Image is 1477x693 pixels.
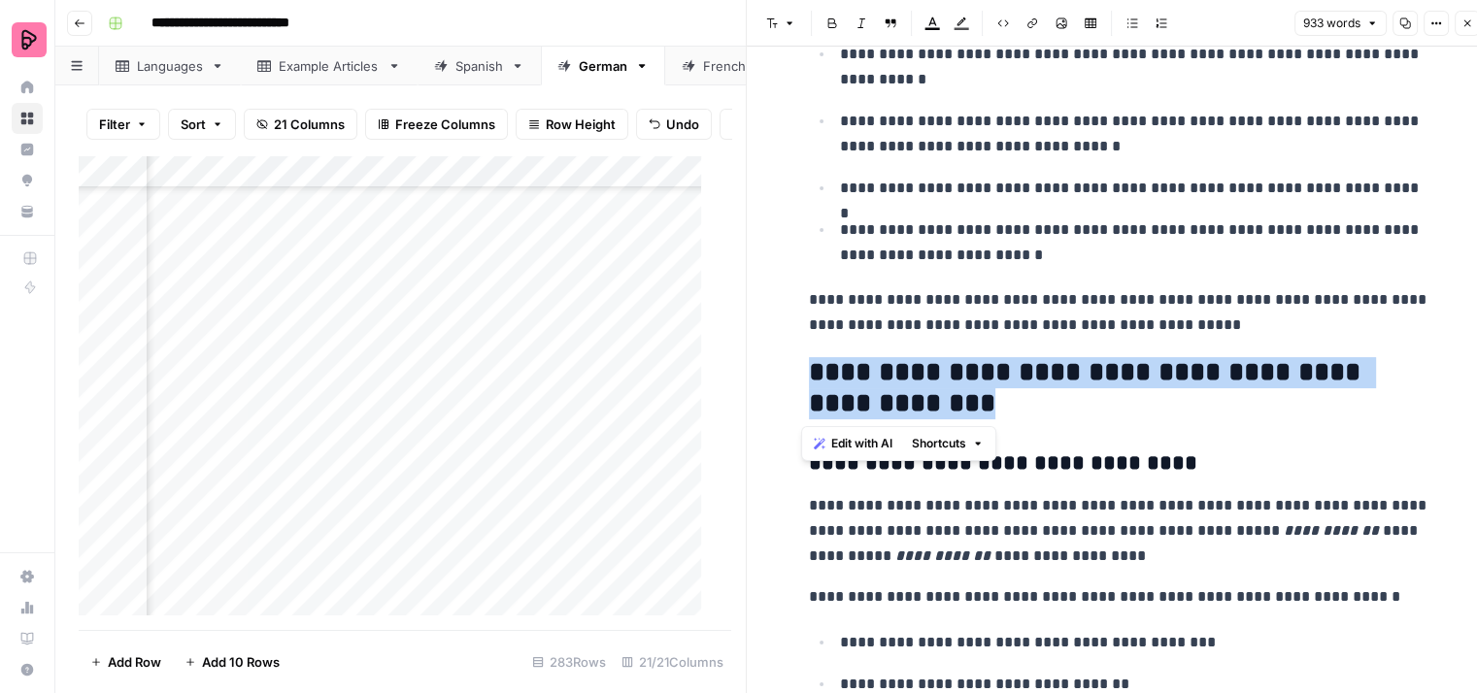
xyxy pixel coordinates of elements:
span: Edit with AI [831,435,892,452]
div: 21/21 Columns [614,646,731,677]
span: Filter [99,115,130,134]
div: Example Articles [279,56,380,76]
button: Shortcuts [904,431,991,456]
a: French [665,47,785,85]
span: 21 Columns [274,115,345,134]
img: Preply Logo [12,22,47,57]
a: German [541,47,665,85]
button: 21 Columns [244,109,357,140]
a: Browse [12,103,43,134]
div: Spanish [455,56,503,76]
span: Undo [666,115,699,134]
button: Freeze Columns [365,109,508,140]
span: Add Row [108,652,161,672]
a: Usage [12,592,43,623]
a: Example Articles [241,47,418,85]
button: Workspace: Preply [12,16,43,64]
div: German [579,56,627,76]
span: Shortcuts [912,435,966,452]
button: Filter [86,109,160,140]
a: Learning Hub [12,623,43,654]
button: 933 words [1294,11,1387,36]
button: Row Height [516,109,628,140]
div: 283 Rows [524,646,614,677]
button: Edit with AI [806,431,900,456]
a: Opportunities [12,165,43,196]
button: Add 10 Rows [173,646,291,677]
div: French [703,56,747,76]
a: Insights [12,134,43,165]
button: Sort [168,109,236,140]
button: Undo [636,109,712,140]
div: Languages [137,56,203,76]
button: Add Row [79,646,173,677]
span: Sort [181,115,206,134]
span: Freeze Columns [395,115,495,134]
a: Your Data [12,196,43,227]
span: Add 10 Rows [202,652,280,672]
a: Home [12,72,43,103]
a: Spanish [418,47,541,85]
button: Help + Support [12,654,43,685]
span: 933 words [1303,15,1360,32]
a: Languages [99,47,241,85]
a: Settings [12,561,43,592]
span: Row Height [546,115,616,134]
